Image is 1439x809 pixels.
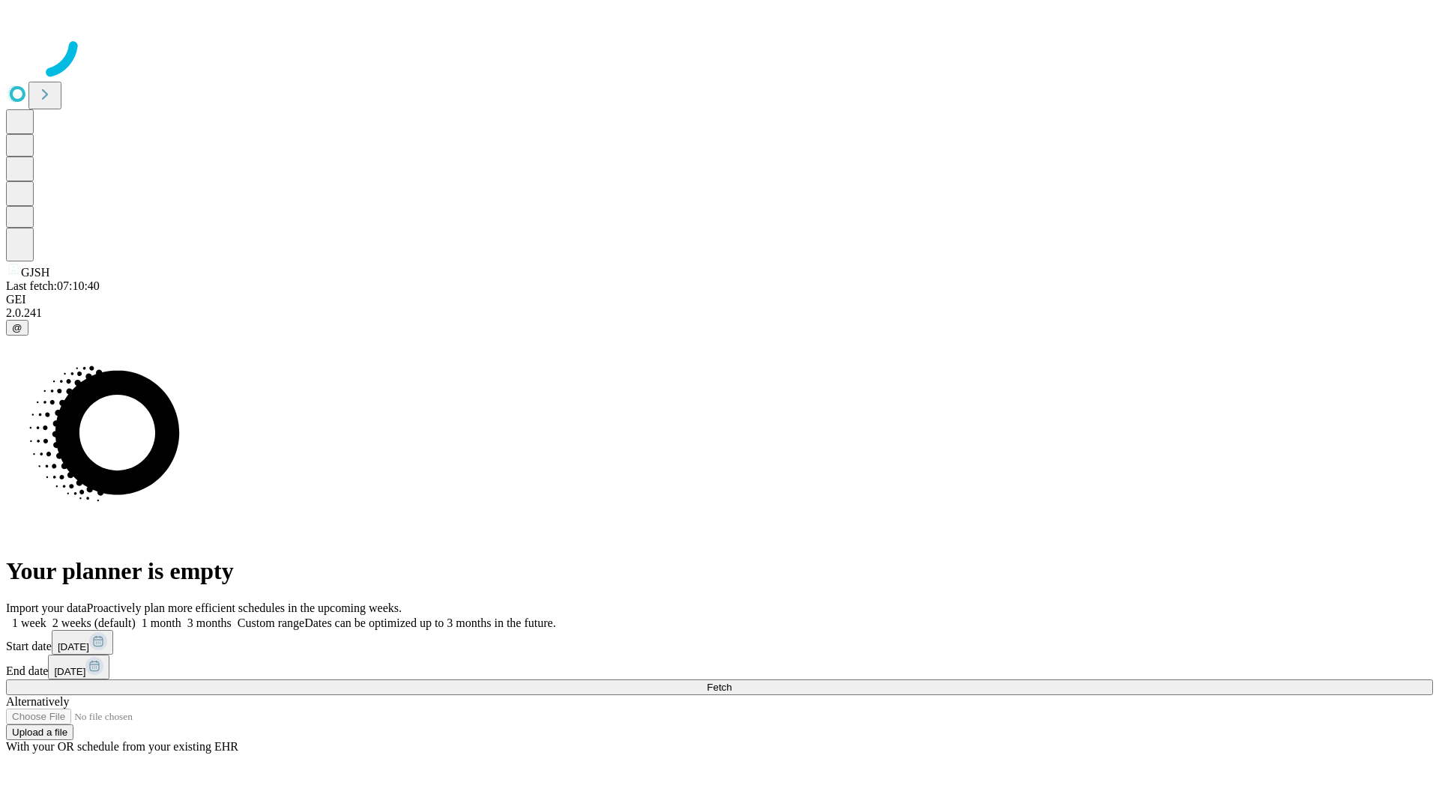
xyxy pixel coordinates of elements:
[6,279,100,292] span: Last fetch: 07:10:40
[707,682,731,693] span: Fetch
[6,655,1433,679] div: End date
[6,557,1433,585] h1: Your planner is empty
[54,666,85,677] span: [DATE]
[6,293,1433,306] div: GEI
[304,616,555,629] span: Dates can be optimized up to 3 months in the future.
[6,724,73,740] button: Upload a file
[6,695,69,708] span: Alternatively
[21,266,49,279] span: GJSH
[6,740,238,753] span: With your OR schedule from your existing EHR
[52,630,113,655] button: [DATE]
[52,616,136,629] span: 2 weeks (default)
[142,616,181,629] span: 1 month
[6,320,28,336] button: @
[12,616,46,629] span: 1 week
[6,306,1433,320] div: 2.0.241
[6,602,87,614] span: Import your data
[12,322,22,333] span: @
[6,630,1433,655] div: Start date
[187,616,232,629] span: 3 months
[6,679,1433,695] button: Fetch
[58,641,89,652] span: [DATE]
[48,655,109,679] button: [DATE]
[87,602,402,614] span: Proactively plan more efficient schedules in the upcoming weeks.
[238,616,304,629] span: Custom range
